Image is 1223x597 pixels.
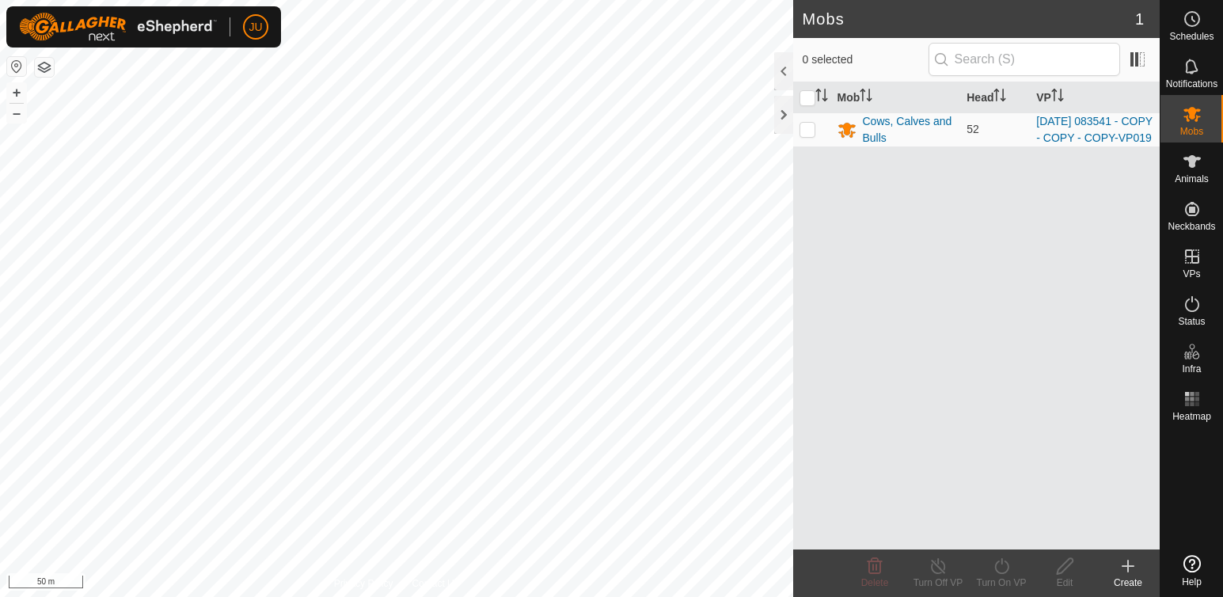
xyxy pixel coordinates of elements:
span: Delete [861,577,889,588]
span: Heatmap [1172,412,1211,421]
a: Contact Us [412,576,458,591]
div: Edit [1033,576,1096,590]
span: 52 [967,123,979,135]
span: Infra [1182,364,1201,374]
div: Cows, Calves and Bulls [863,113,955,146]
span: Notifications [1166,79,1217,89]
button: Reset Map [7,57,26,76]
span: 0 selected [803,51,929,68]
div: Turn On VP [970,576,1033,590]
p-sorticon: Activate to sort [993,91,1006,104]
input: Search (S) [929,43,1120,76]
span: Animals [1175,174,1209,184]
img: Gallagher Logo [19,13,217,41]
p-sorticon: Activate to sort [815,91,828,104]
span: JU [249,19,262,36]
a: Privacy Policy [334,576,393,591]
button: Map Layers [35,58,54,77]
span: Status [1178,317,1205,326]
h2: Mobs [803,10,1135,29]
th: Head [960,82,1030,113]
p-sorticon: Activate to sort [860,91,872,104]
span: Mobs [1180,127,1203,136]
div: Turn Off VP [906,576,970,590]
span: Schedules [1169,32,1214,41]
a: Help [1160,549,1223,593]
th: Mob [831,82,961,113]
span: VPs [1183,269,1200,279]
span: Help [1182,577,1202,587]
span: 1 [1135,7,1144,31]
div: Create [1096,576,1160,590]
p-sorticon: Activate to sort [1051,91,1064,104]
th: VP [1030,82,1160,113]
button: – [7,104,26,123]
span: Neckbands [1168,222,1215,231]
a: [DATE] 083541 - COPY - COPY - COPY-VP019 [1036,115,1153,144]
button: + [7,83,26,102]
